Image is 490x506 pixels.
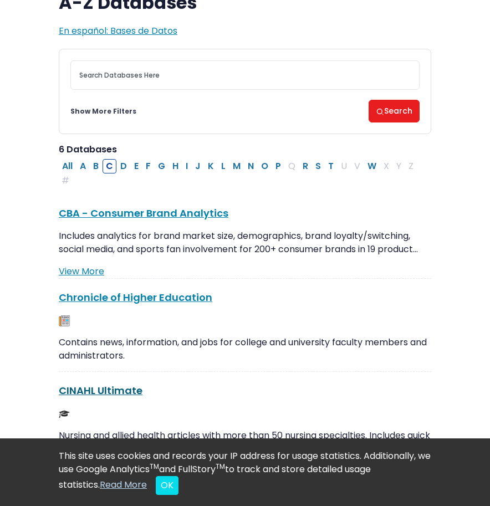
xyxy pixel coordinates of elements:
[150,462,159,471] sup: TM
[229,159,244,173] button: Filter Results M
[244,159,257,173] button: Filter Results N
[103,159,116,173] button: Filter Results C
[59,449,431,495] div: This site uses cookies and records your IP address for usage statistics. Additionally, we use Goo...
[117,159,130,173] button: Filter Results D
[59,159,76,173] button: All
[59,206,228,220] a: CBA - Consumer Brand Analytics
[156,476,178,495] button: Close
[272,159,284,173] button: Filter Results P
[312,159,324,173] button: Filter Results S
[142,159,154,173] button: Filter Results F
[90,159,102,173] button: Filter Results B
[59,384,142,397] a: CINAHL Ultimate
[59,290,212,304] a: Chronicle of Higher Education
[364,159,380,173] button: Filter Results W
[59,265,104,278] a: View More
[216,462,225,471] sup: TM
[59,160,418,187] div: Alpha-list to filter by first letter of database name
[59,24,177,37] a: En español: Bases de Datos
[59,429,431,456] p: Nursing and allied health articles with more than 50 nursing specialties. Includes quick lessons,...
[59,229,431,256] p: Includes analytics for brand market size, demographics, brand loyalty/switching, social media, an...
[59,143,117,156] span: 6 Databases
[131,159,142,173] button: Filter Results E
[169,159,182,173] button: Filter Results H
[299,159,312,173] button: Filter Results R
[205,159,217,173] button: Filter Results K
[192,159,204,173] button: Filter Results J
[325,159,337,173] button: Filter Results T
[258,159,272,173] button: Filter Results O
[100,478,147,491] a: Read More
[59,315,70,326] img: Newspapers
[70,106,136,116] a: Show More Filters
[369,100,420,122] button: Search
[182,159,191,173] button: Filter Results I
[155,159,169,173] button: Filter Results G
[59,336,431,362] p: Contains news, information, and jobs for college and university faculty members and administrators.
[76,159,89,173] button: Filter Results A
[59,408,70,420] img: Scholarly or Peer Reviewed
[70,60,420,90] input: Search database by title or keyword
[218,159,229,173] button: Filter Results L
